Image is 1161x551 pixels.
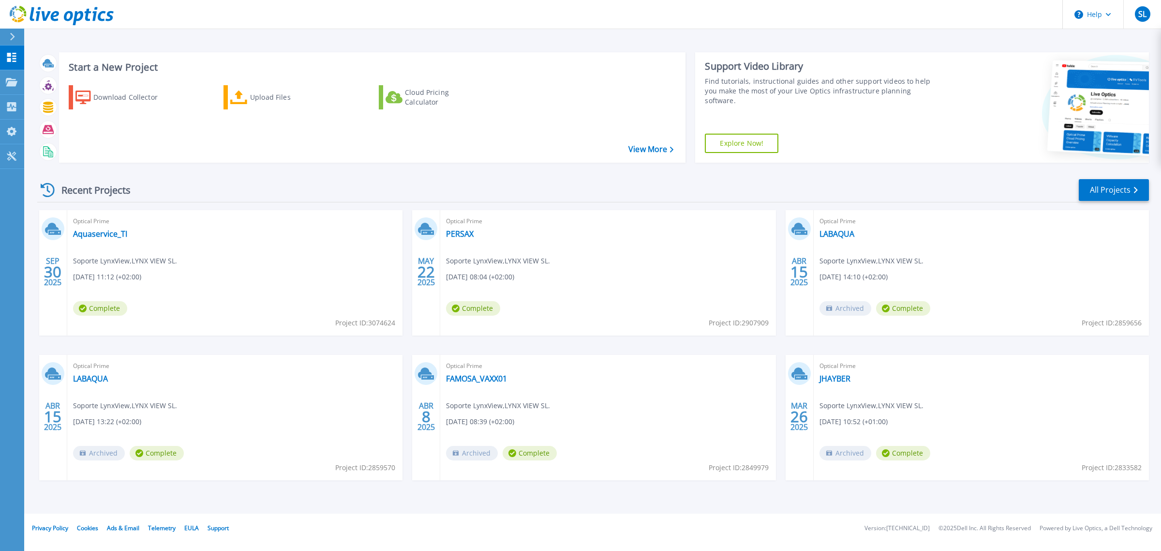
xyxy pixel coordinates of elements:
a: Telemetry [148,524,176,532]
span: [DATE] 08:04 (+02:00) [446,272,514,282]
span: [DATE] 14:10 (+02:00) [819,272,888,282]
div: Download Collector [93,88,171,107]
span: Optical Prime [73,216,397,227]
span: 22 [417,268,435,276]
a: View More [628,145,673,154]
span: Complete [503,446,557,460]
span: Optical Prime [819,361,1143,371]
a: Cloud Pricing Calculator [379,85,487,109]
span: Soporte LynxView , LYNX VIEW SL. [73,256,177,266]
span: Project ID: 3074624 [335,318,395,328]
span: Soporte LynxView , LYNX VIEW SL. [819,400,923,411]
span: 26 [790,413,808,421]
a: Upload Files [223,85,331,109]
span: Optical Prime [73,361,397,371]
span: Soporte LynxView , LYNX VIEW SL. [819,256,923,266]
a: Download Collector [69,85,177,109]
span: Soporte LynxView , LYNX VIEW SL. [446,400,550,411]
div: Cloud Pricing Calculator [405,88,482,107]
li: © 2025 Dell Inc. All Rights Reserved [938,525,1031,532]
div: Find tutorials, instructional guides and other support videos to help you make the most of your L... [705,77,938,106]
li: Powered by Live Optics, a Dell Technology [1040,525,1152,532]
li: Version: [TECHNICAL_ID] [864,525,930,532]
div: MAY 2025 [417,254,435,290]
a: All Projects [1079,179,1149,201]
span: Complete [876,301,930,316]
span: Project ID: 2907909 [709,318,769,328]
span: 8 [422,413,431,421]
span: Project ID: 2859570 [335,462,395,473]
span: Complete [73,301,127,316]
a: Cookies [77,524,98,532]
div: Upload Files [250,88,327,107]
span: 15 [44,413,61,421]
div: ABR 2025 [790,254,808,290]
div: Recent Projects [37,178,144,202]
a: PERSAX [446,229,474,239]
span: Project ID: 2859656 [1082,318,1142,328]
span: [DATE] 08:39 (+02:00) [446,416,514,427]
a: LABAQUA [73,374,108,383]
span: [DATE] 11:12 (+02:00) [73,272,141,282]
div: ABR 2025 [417,399,435,434]
a: LABAQUA [819,229,854,239]
span: Complete [130,446,184,460]
a: EULA [184,524,199,532]
a: JHAYBER [819,374,850,383]
span: Soporte LynxView , LYNX VIEW SL. [73,400,177,411]
a: Support [208,524,229,532]
h3: Start a New Project [69,62,673,73]
span: Optical Prime [446,361,770,371]
span: Project ID: 2833582 [1082,462,1142,473]
a: FAMOSA_VAXX01 [446,374,507,383]
span: Complete [876,446,930,460]
span: Archived [819,301,871,316]
div: MAR 2025 [790,399,808,434]
a: Ads & Email [107,524,139,532]
span: Project ID: 2849979 [709,462,769,473]
span: Complete [446,301,500,316]
a: Privacy Policy [32,524,68,532]
span: Optical Prime [819,216,1143,227]
span: [DATE] 13:22 (+02:00) [73,416,141,427]
span: Archived [446,446,498,460]
div: Support Video Library [705,60,938,73]
div: ABR 2025 [44,399,62,434]
span: [DATE] 10:52 (+01:00) [819,416,888,427]
a: Aquaservice_TI [73,229,127,239]
span: Soporte LynxView , LYNX VIEW SL. [446,256,550,266]
span: 30 [44,268,61,276]
span: 15 [790,268,808,276]
span: Archived [73,446,125,460]
span: SL [1138,10,1146,18]
span: Optical Prime [446,216,770,227]
span: Archived [819,446,871,460]
div: SEP 2025 [44,254,62,290]
a: Explore Now! [705,134,778,153]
